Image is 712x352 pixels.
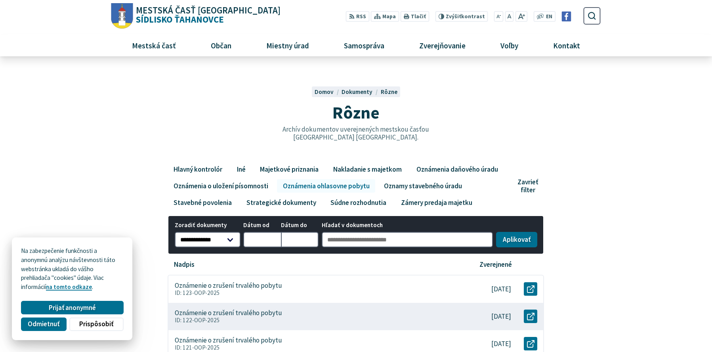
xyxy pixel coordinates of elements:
[117,34,190,56] a: Mestská časť
[129,34,179,56] span: Mestská časť
[435,11,488,22] button: Zvýšiťkontrast
[378,179,468,193] a: Oznamy stavebného úradu
[133,6,281,24] span: Sídlisko Ťahanovce
[21,247,123,292] p: Na zabezpečenie funkčnosti a anonymnú analýzu návštevnosti táto webstránka ukladá do vášho prehli...
[486,34,533,56] a: Voľby
[175,336,282,344] p: Oznámenie o zrušení trvalého pobytu
[79,320,113,328] span: Prispôsobiť
[517,178,538,194] span: Zavrieť filter
[346,11,369,22] a: RSS
[265,125,446,142] p: Archív dokumentov uverejnených mestskou časťou [GEOGRAPHIC_DATA] [GEOGRAPHIC_DATA].
[342,88,380,96] a: Dokumenty
[231,163,251,176] a: Iné
[505,11,513,22] button: Nastaviť pôvodnú veľkosť písma
[342,88,372,96] span: Dokumenty
[341,34,387,56] span: Samospráva
[494,11,504,22] button: Zmenšiť veľkosť písma
[371,11,399,22] a: Mapa
[49,304,96,312] span: Prijať anonymné
[208,34,234,56] span: Občan
[479,260,512,269] p: Zverejnené
[196,34,246,56] a: Občan
[136,6,281,15] span: Mestská časť [GEOGRAPHIC_DATA]
[446,13,461,20] span: Zvýšiť
[175,344,455,351] p: ID: 121-OOP-2025
[111,3,281,29] a: Logo Sídlisko Ťahanovce, prejsť na domovskú stránku.
[28,320,59,328] span: Odmietnuť
[325,196,392,209] a: Súdne rozhodnutia
[21,318,66,331] button: Odmietnuť
[327,163,407,176] a: Nakladanie s majetkom
[175,281,282,290] p: Oznámenie o zrušení trvalého pobytu
[498,34,521,56] span: Voľby
[382,13,396,21] span: Mapa
[175,232,241,248] select: Zoradiť dokumenty
[175,222,241,229] span: Zoradiť dokumenty
[168,163,228,176] a: Hlavný kontrolór
[401,11,429,22] button: Tlačiť
[515,11,527,22] button: Zväčšiť veľkosť písma
[539,34,595,56] a: Kontakt
[69,318,123,331] button: Prispôsobiť
[546,13,552,21] span: EN
[491,340,511,348] p: [DATE]
[322,222,493,229] span: Hľadať v dokumentoch
[381,88,397,96] a: Rôzne
[446,13,485,20] span: kontrast
[315,88,334,96] span: Domov
[561,11,571,21] img: Prejsť na Facebook stránku
[550,34,583,56] span: Kontakt
[243,232,281,248] input: Dátum od
[332,101,380,123] span: Rôzne
[21,301,123,314] button: Prijať anonymné
[174,260,195,269] p: Nadpis
[515,178,544,194] button: Zavrieť filter
[356,13,366,21] span: RSS
[281,222,319,229] span: Dátum do
[330,34,399,56] a: Samospráva
[168,179,274,193] a: Oznámenia o uložení písomnosti
[241,196,322,209] a: Strategické dokumenty
[243,222,281,229] span: Dátum od
[46,283,92,291] a: na tomto odkaze
[175,289,455,297] p: ID: 123-OOP-2025
[252,34,323,56] a: Miestny úrad
[405,34,480,56] a: Zverejňovanie
[175,309,282,317] p: Oznámenie o zrušení trvalého pobytu
[315,88,342,96] a: Domov
[491,312,511,321] p: [DATE]
[410,163,504,176] a: Oznámenia daňového úradu
[281,232,319,248] input: Dátum do
[175,317,455,324] p: ID: 122-OOP-2025
[322,232,493,248] input: Hľadať v dokumentoch
[254,163,325,176] a: Majetkové priznania
[416,34,468,56] span: Zverejňovanie
[544,13,555,21] a: EN
[111,3,133,29] img: Prejsť na domovskú stránku
[277,179,375,193] a: Oznámenia ohlasovne pobytu
[395,196,478,209] a: Zámery predaja majetku
[491,285,511,293] p: [DATE]
[168,196,237,209] a: Stavebné povolenia
[496,232,537,248] button: Aplikovať
[411,13,426,20] span: Tlačiť
[263,34,312,56] span: Miestny úrad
